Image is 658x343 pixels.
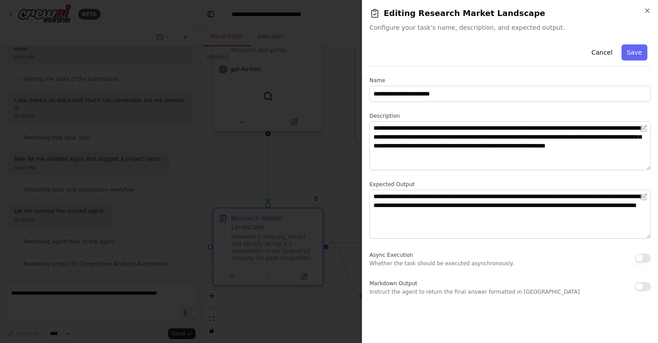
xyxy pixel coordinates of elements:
[638,123,649,134] button: Open in editor
[369,181,651,188] label: Expected Output
[622,44,647,60] button: Save
[369,23,651,32] span: Configure your task's name, description, and expected output.
[369,7,651,20] h2: Editing Research Market Landscape
[369,260,514,267] p: Whether the task should be executed asynchronously.
[586,44,618,60] button: Cancel
[369,252,413,258] span: Async Execution
[369,288,580,295] p: Instruct the agent to return the final answer formatted in [GEOGRAPHIC_DATA]
[638,191,649,202] button: Open in editor
[369,280,417,287] span: Markdown Output
[369,112,651,120] label: Description
[369,77,651,84] label: Name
